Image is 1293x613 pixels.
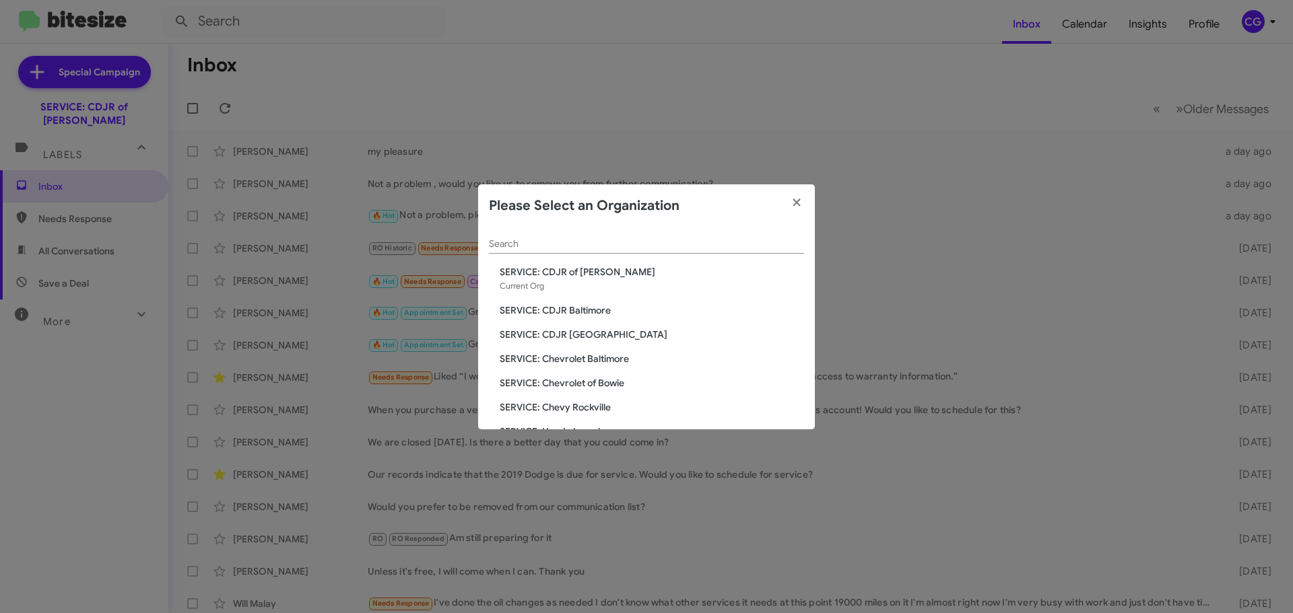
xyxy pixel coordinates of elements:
span: SERVICE: Chevrolet Baltimore [500,352,804,365]
span: Current Org [500,281,544,291]
span: SERVICE: CDJR of [PERSON_NAME] [500,265,804,279]
span: SERVICE: CDJR [GEOGRAPHIC_DATA] [500,328,804,341]
span: SERVICE: Chevy Rockville [500,400,804,414]
span: SERVICE: CDJR Baltimore [500,303,804,317]
span: SERVICE: Chevrolet of Bowie [500,376,804,390]
span: SERVICE: Honda Laurel [500,425,804,438]
h2: Please Select an Organization [489,195,679,217]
